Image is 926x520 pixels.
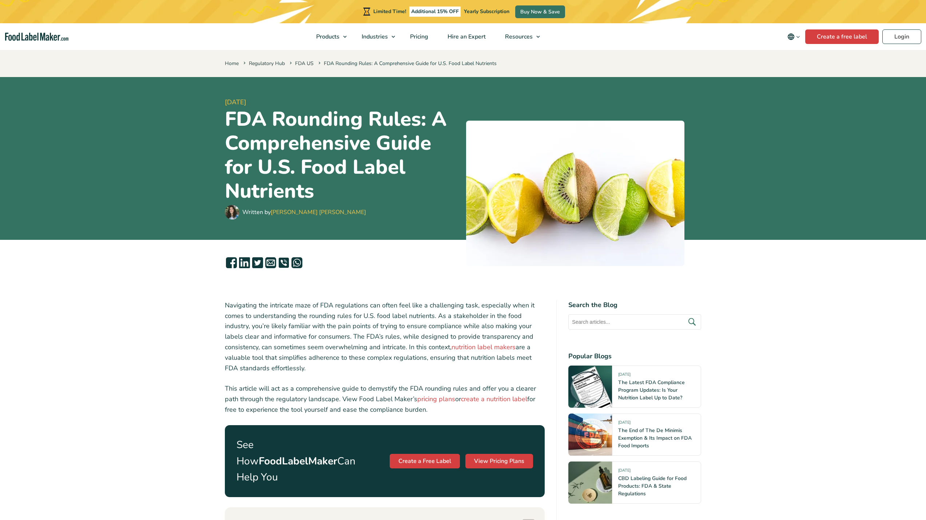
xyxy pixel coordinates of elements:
[465,454,533,468] a: View Pricing Plans
[409,7,461,17] span: Additional 15% OFF
[317,60,497,67] span: FDA Rounding Rules: A Comprehensive Guide for U.S. Food Label Nutrients
[237,437,363,485] p: See How Can Help You
[242,208,366,217] div: Written by
[295,60,314,67] a: FDA US
[249,60,285,67] a: Regulatory Hub
[359,33,389,41] span: Industries
[225,383,545,415] p: This article will act as a comprehensive guide to demystify the FDA rounding rules and offer you ...
[805,29,879,44] a: Create a free label
[401,23,436,50] a: Pricing
[225,300,545,374] p: Navigating the intricate maze of FDA regulations can often feel like a challenging task, especial...
[452,343,516,351] a: nutrition label makers
[618,468,631,476] span: [DATE]
[307,23,350,50] a: Products
[618,372,631,380] span: [DATE]
[618,379,685,401] a: The Latest FDA Compliance Program Updates: Is Your Nutrition Label Up to Date?
[618,427,692,449] a: The End of The De Minimis Exemption & Its Impact on FDA Food Imports
[225,205,239,219] img: Maria Abi Hanna - Food Label Maker
[225,60,239,67] a: Home
[496,23,544,50] a: Resources
[373,8,406,15] span: Limited Time!
[618,420,631,428] span: [DATE]
[461,395,527,403] a: create a nutrition label
[259,454,337,468] strong: FoodLabelMaker
[618,475,687,497] a: CBD Labeling Guide for Food Products: FDA & State Regulations
[568,314,701,330] input: Search articles...
[314,33,340,41] span: Products
[390,454,460,468] a: Create a Free Label
[464,8,509,15] span: Yearly Subscription
[568,300,701,310] h4: Search the Blog
[271,208,366,216] a: [PERSON_NAME] [PERSON_NAME]
[782,29,805,44] button: Change language
[882,29,921,44] a: Login
[5,33,68,41] a: Food Label Maker homepage
[417,395,455,403] a: pricing plans
[568,351,701,361] h4: Popular Blogs
[438,23,494,50] a: Hire an Expert
[225,107,460,203] h1: FDA Rounding Rules: A Comprehensive Guide for U.S. Food Label Nutrients
[408,33,429,41] span: Pricing
[445,33,486,41] span: Hire an Expert
[225,97,460,107] span: [DATE]
[352,23,399,50] a: Industries
[515,5,565,18] a: Buy Now & Save
[503,33,533,41] span: Resources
